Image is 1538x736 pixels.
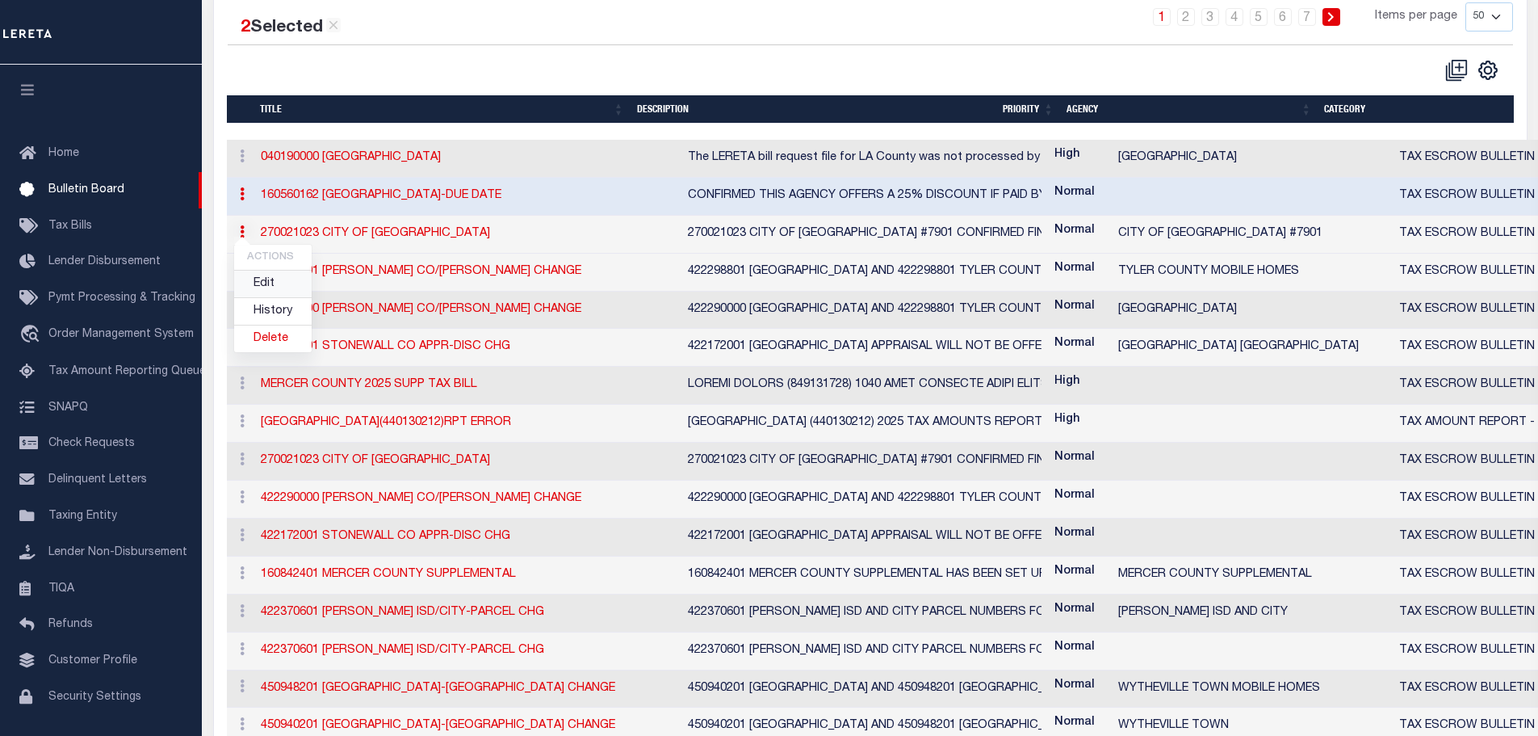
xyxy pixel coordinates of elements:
a: [GEOGRAPHIC_DATA](440130212)RPT ERROR [261,417,511,428]
a: History [234,298,312,325]
td: [GEOGRAPHIC_DATA] [GEOGRAPHIC_DATA] [1112,329,1393,367]
label: Normal [1054,260,1095,278]
th: Agency: activate to sort column ascending [1060,95,1318,124]
span: Taxing Entity [48,511,117,522]
td: CITY OF [GEOGRAPHIC_DATA] #7901 [1112,216,1393,254]
div: The LERETA bill request file for LA County was not processed by the ag agency prior to the mailin... [688,149,1041,167]
a: 422172001 STONEWALL CO APPR-DISC CHG [261,531,510,542]
div: CONFIRMED THIS AGENCY OFFERS A 25% DISCOUNT IF PAID BY [DATE]. CALENDER HAS BEEN UPDATED TO REFLE... [688,187,1041,205]
span: Refunds [48,619,93,630]
span: Lender Disbursement [48,256,161,267]
h6: ACTIONS [234,245,312,270]
td: [PERSON_NAME] ISD AND CITY [1112,595,1393,633]
a: 2 [1177,8,1195,26]
span: 2 [241,19,250,36]
label: Normal [1054,298,1095,316]
a: 160842401 MERCER COUNTY SUPPLEMENTAL [261,569,516,580]
a: 450940201 [GEOGRAPHIC_DATA]-[GEOGRAPHIC_DATA] CHANGE [261,720,615,731]
div: [GEOGRAPHIC_DATA] (440130212) 2025 TAX AMOUNTS REPORTED [DATE] VIA JOB VT251238.WE REGRET PAID ST... [688,414,1041,432]
label: High [1054,411,1080,429]
div: 422298801 [GEOGRAPHIC_DATA] AND 422298801 TYLER COUNTY MOBIL HOMES ELD 10/3 1 HAS BEEN ADDED AND ... [688,263,1041,281]
label: Normal [1054,525,1095,543]
label: Normal [1054,677,1095,695]
div: 450940201 [GEOGRAPHIC_DATA] AND 450948201 [GEOGRAPHIC_DATA] MOBILE HOMES H AVE CHANGED THE ELD FR... [688,717,1041,735]
a: 040190000 [GEOGRAPHIC_DATA] [261,152,441,163]
span: Customer Profile [48,655,137,667]
label: High [1054,146,1080,164]
label: Normal [1054,449,1095,467]
a: 4 [1226,8,1243,26]
a: 422370601 [PERSON_NAME] ISD/CITY-PARCEL CHG [261,645,544,656]
div: 422290000 [GEOGRAPHIC_DATA] AND 422298801 TYLER COUNTY MOBIL HOMES ELD 10/31 HAS BEEN ADDED AND P... [688,301,1041,319]
a: 422290000 [PERSON_NAME] CO/[PERSON_NAME] CHANGE [261,493,581,504]
div: 422370601 [PERSON_NAME] ISD AND CITY PARCEL NUMBERS FOR PROPERTIES THAT RESID E IN [GEOGRAPHIC_DA... [688,642,1041,660]
div: Selected [241,15,341,41]
a: 6 [1274,8,1292,26]
a: MERCER COUNTY 2025 SUPP TAX BILL [261,379,477,390]
span: Security Settings [48,692,141,703]
span: Lender Non-Disbursement [48,547,187,558]
div: 160842401 MERCER COUNTY SUPPLEMENTAL HAS BEEN SET UP FOR A ONE TIME COLLECTION FOR SUPPLEMENTAL S... [688,566,1041,584]
label: High [1054,373,1080,391]
a: 422370601 [PERSON_NAME] ISD/CITY-PARCEL CHG [261,607,544,618]
td: TYLER COUNTY MOBILE HOMES [1112,254,1393,292]
label: Normal [1054,714,1095,732]
span: Items per page [1375,8,1457,26]
a: 270021023 CITY OF [GEOGRAPHIC_DATA] [261,455,490,466]
label: Normal [1054,184,1095,202]
a: 422298801 [PERSON_NAME] CO/[PERSON_NAME] CHANGE [261,266,581,277]
span: Pymt Processing & Tracking [48,292,195,304]
a: 160560162 [GEOGRAPHIC_DATA]-DUE DATE [261,190,501,201]
a: Edit [234,271,312,297]
th: Priority: activate to sort column ascending [996,95,1060,124]
div: 450940201 [GEOGRAPHIC_DATA] AND 450948201 [GEOGRAPHIC_DATA] MOBILE HOMES HAVE CHANGED THE ELD FRO... [688,680,1041,698]
div: LOREMI DOLORS (849131728) 1040 AMET CONSECTE ADIPI ELITSEDD 01/49/24 EIU TEM IN090826.UTL ET37211... [688,376,1041,394]
div: 270021023 CITY OF [GEOGRAPHIC_DATA] #7901 CONFIRMED FINAL PAYMENT WAS 6/2025 AND DELINQUENT TAXES... [688,452,1041,470]
div: 270021023 CITY OF [GEOGRAPHIC_DATA] #7901 CONFIRMED FINAL PAYMENT WAS 6/2025 AND DELINQUENT TAXES... [688,225,1041,243]
a: 5 [1250,8,1268,26]
td: WYTHEVILLE TOWN MOBILE HOMES [1112,671,1393,709]
a: 3 [1201,8,1219,26]
label: Normal [1054,639,1095,657]
i: travel_explore [19,325,45,346]
span: Home [48,148,79,159]
td: [GEOGRAPHIC_DATA] [1112,140,1393,178]
label: Normal [1054,601,1095,619]
a: 450948201 [GEOGRAPHIC_DATA]-[GEOGRAPHIC_DATA] CHANGE [261,683,615,694]
span: Tax Bills [48,221,92,232]
label: Normal [1054,222,1095,240]
div: 422172001 [GEOGRAPHIC_DATA] APPRAISAL WILL NOT BE OFFERING A DISCOUNT GOING FORWARD. CALENDAR CY/... [688,339,1041,356]
span: Order Management System [48,329,194,340]
div: 422290000 [GEOGRAPHIC_DATA] AND 422298801 TYLER COUNTY MOBIL HOMES ELD 10/3 1 HAS BEEN ADDED AND ... [688,490,1041,508]
td: [GEOGRAPHIC_DATA] [1112,292,1393,330]
div: 422370601 [PERSON_NAME] ISD AND CITY PARCEL NUMBERS FOR PROPERTIES THAT RESIDE IN [GEOGRAPHIC_DAT... [688,604,1041,622]
th: description [631,95,996,124]
div: 422172001 [GEOGRAPHIC_DATA] APPRAISAL WILL NOT BE OFFERING A DISCOUNT G OING FORWARD. CALENDAR CY... [688,528,1041,546]
span: Tax Amount Reporting Queue [48,366,206,377]
a: 422290000 [PERSON_NAME] CO/[PERSON_NAME] CHANGE [261,304,581,315]
label: Normal [1054,487,1095,505]
span: Check Requests [48,438,135,449]
a: Delete [234,326,312,352]
a: 422172001 STONEWALL CO APPR-DISC CHG [261,341,510,352]
label: Normal [1054,335,1095,353]
th: Title: activate to sort column ascending [254,95,630,124]
span: SNAPQ [48,402,88,413]
a: 7 [1298,8,1316,26]
span: Delinquent Letters [48,474,147,486]
span: Bulletin Board [48,184,124,196]
label: Normal [1054,563,1095,581]
td: MERCER COUNTY SUPPLEMENTAL [1112,557,1393,595]
span: TIQA [48,582,74,594]
a: 270021023 CITY OF [GEOGRAPHIC_DATA] [261,228,490,239]
a: 1 [1153,8,1171,26]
